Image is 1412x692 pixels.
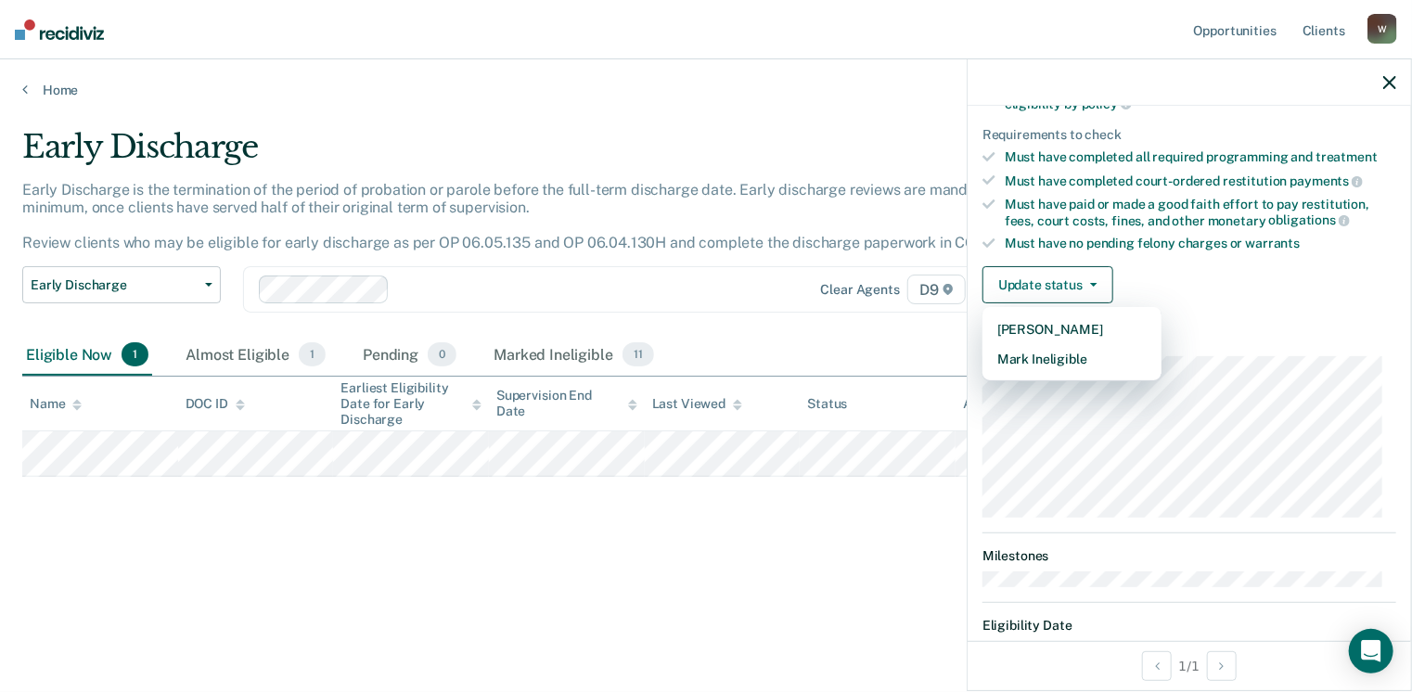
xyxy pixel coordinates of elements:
span: treatment [1316,149,1378,164]
div: Clear agents [821,282,900,298]
span: 11 [623,342,654,366]
div: Supervision End Date [496,388,637,419]
div: Must have completed all required programming and [1005,149,1396,165]
div: Pending [359,335,460,376]
span: 1 [299,342,326,366]
div: Marked Ineligible [490,335,657,376]
span: 0 [428,342,456,366]
p: Early Discharge is the termination of the period of probation or parole before the full-term disc... [22,181,1020,252]
span: Early Discharge [31,277,198,293]
div: Must have paid or made a good faith effort to pay restitution, fees, court costs, fines, and othe... [1005,197,1396,228]
div: Almost Eligible [182,335,329,376]
span: 1 [122,342,148,366]
a: Home [22,82,1390,98]
div: Open Intercom Messenger [1349,629,1393,673]
div: Last Viewed [652,396,742,412]
div: Assigned to [963,396,1050,412]
div: Eligible Now [22,335,152,376]
dt: Supervision [982,333,1396,349]
div: Must have completed court-ordered restitution [1005,173,1396,189]
span: policy [1082,96,1132,111]
span: warrants [1246,236,1301,250]
button: [PERSON_NAME] [982,314,1162,344]
img: Recidiviz [15,19,104,40]
div: Must have no pending felony charges or [1005,236,1396,251]
div: Requirements to check [982,127,1396,143]
div: Earliest Eligibility Date for Early Discharge [340,380,481,427]
div: Status [807,396,847,412]
button: Update status [982,266,1113,303]
div: 1 / 1 [968,641,1411,690]
div: Early Discharge [22,128,1082,181]
button: Next Opportunity [1207,651,1237,681]
dt: Milestones [982,548,1396,564]
span: payments [1290,173,1364,188]
button: Previous Opportunity [1142,651,1172,681]
span: D9 [907,275,966,304]
dt: Eligibility Date [982,618,1396,634]
button: Mark Ineligible [982,344,1162,374]
span: obligations [1269,212,1350,227]
div: W [1367,14,1397,44]
div: DOC ID [186,396,245,412]
div: Name [30,396,82,412]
